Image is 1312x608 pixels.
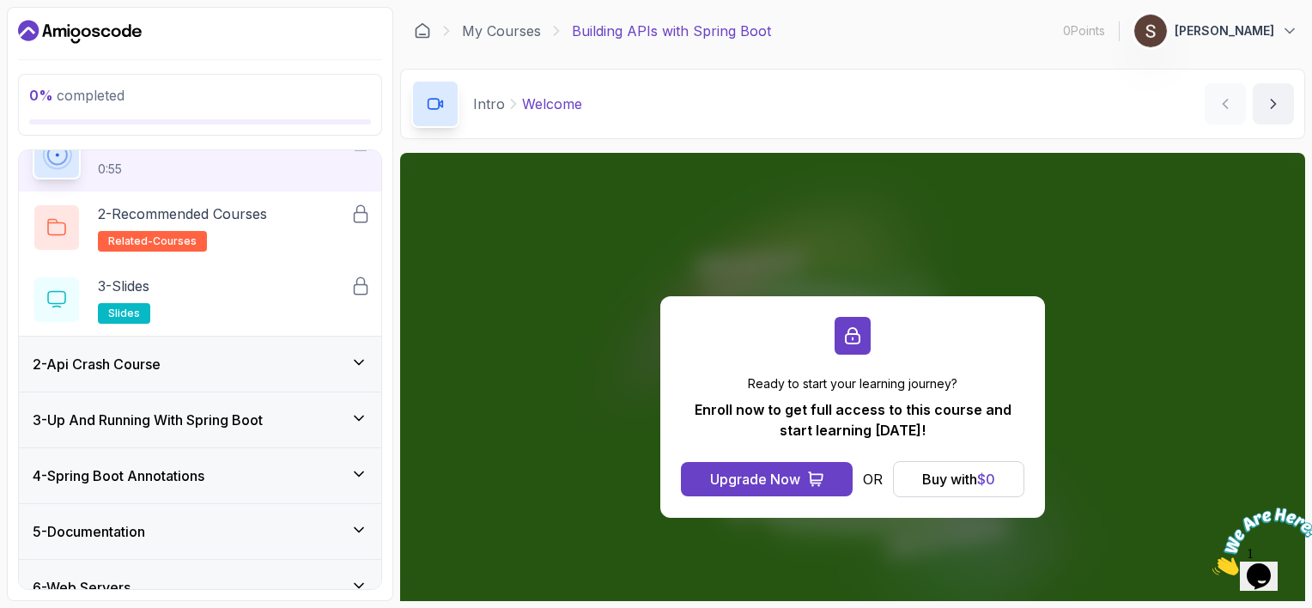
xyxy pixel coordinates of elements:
button: 5-Documentation [19,504,381,559]
button: 4-Spring Boot Annotations [19,448,381,503]
h3: 5 - Documentation [33,521,145,542]
span: 1 [7,7,14,21]
h3: 6 - Web Servers [33,577,131,598]
h3: 4 - Spring Boot Annotations [33,465,204,486]
span: $ 0 [977,471,995,488]
button: 2-Api Crash Course [19,337,381,392]
button: Upgrade Now [681,462,853,496]
p: 0 Points [1063,22,1105,40]
span: 0 % [29,87,53,104]
h3: 2 - Api Crash Course [33,354,161,374]
div: Buy with [922,469,995,489]
button: 1-Welcome0:55 [33,131,367,179]
p: Welcome [522,94,582,114]
button: next content [1253,83,1294,125]
button: 3-Up And Running With Spring Boot [19,392,381,447]
div: Upgrade Now [710,469,800,489]
p: OR [863,469,883,489]
h3: 3 - Up And Running With Spring Boot [33,410,263,430]
button: Buy with$0 [893,461,1024,497]
p: 0:55 [98,161,171,178]
span: related-courses [108,234,197,248]
span: completed [29,87,125,104]
iframe: chat widget [1206,501,1312,582]
p: Enroll now to get full access to this course and start learning [DATE]! [681,399,1024,441]
span: slides [108,307,140,320]
button: 3-Slidesslides [33,276,367,324]
a: My Courses [462,21,541,41]
p: [PERSON_NAME] [1175,22,1274,40]
p: 3 - Slides [98,276,149,296]
p: Ready to start your learning journey? [681,375,1024,392]
p: Building APIs with Spring Boot [572,21,771,41]
button: previous content [1205,83,1246,125]
a: Dashboard [18,18,142,46]
a: Dashboard [414,22,431,40]
button: user profile image[PERSON_NAME] [1133,14,1298,48]
p: Intro [473,94,505,114]
img: Chat attention grabber [7,7,113,75]
button: 2-Recommended Coursesrelated-courses [33,204,367,252]
img: user profile image [1134,15,1167,47]
p: 2 - Recommended Courses [98,204,267,224]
